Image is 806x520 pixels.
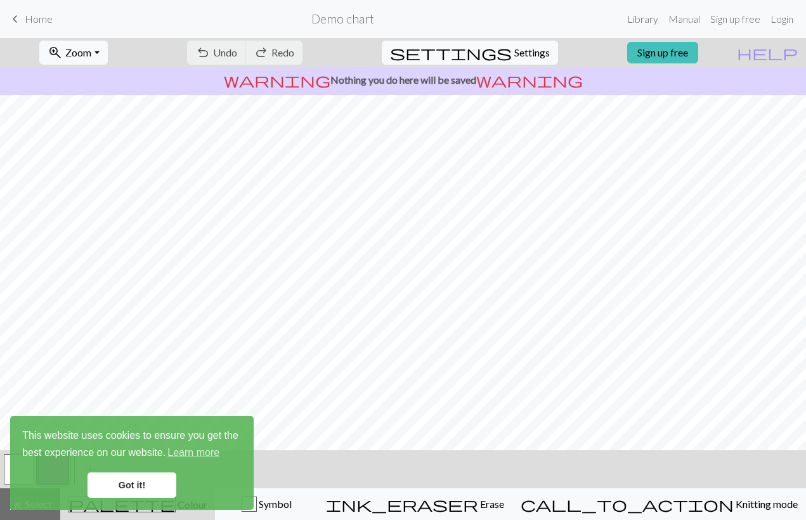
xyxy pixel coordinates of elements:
[476,71,583,89] span: warning
[8,8,53,30] a: Home
[318,488,512,520] button: Erase
[514,45,550,60] span: Settings
[382,41,558,65] button: SettingsSettings
[5,72,801,88] p: Nothing you do here will be saved
[22,428,242,462] span: This website uses cookies to ensure you get the best experience on our website.
[705,6,765,32] a: Sign up free
[734,498,798,510] span: Knitting mode
[390,44,512,62] span: settings
[48,44,63,62] span: zoom_in
[39,41,107,65] button: Zoom
[311,11,374,26] h2: Demo chart
[663,6,705,32] a: Manual
[8,495,23,513] span: highlight_alt
[737,44,798,62] span: help
[88,472,176,498] a: dismiss cookie message
[166,443,221,462] a: learn more about cookies
[622,6,663,32] a: Library
[25,13,53,25] span: Home
[627,42,698,63] a: Sign up free
[512,488,806,520] button: Knitting mode
[224,71,330,89] span: warning
[478,498,504,510] span: Erase
[326,495,478,513] span: ink_eraser
[521,495,734,513] span: call_to_action
[390,45,512,60] i: Settings
[10,416,254,510] div: cookieconsent
[65,46,91,58] span: Zoom
[765,6,798,32] a: Login
[8,10,23,28] span: keyboard_arrow_left
[215,488,318,520] button: Symbol
[257,498,292,510] span: Symbol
